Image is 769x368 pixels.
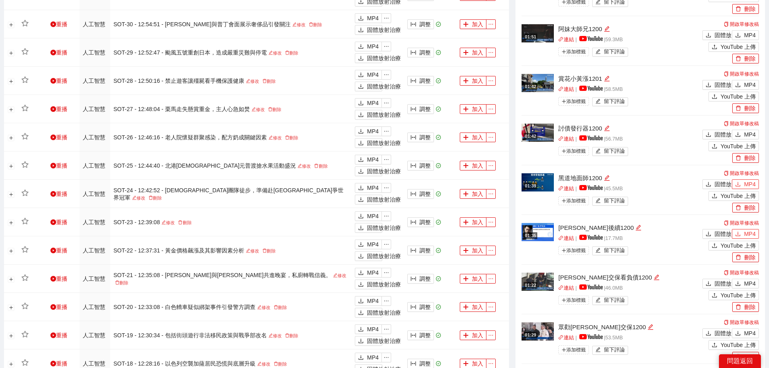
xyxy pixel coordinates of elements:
img: f0ac6807-50fd-4252-977d-2f38de807ad0.jpg [522,173,554,191]
button: 展開行 [8,135,15,141]
font: 加入 [472,21,483,27]
font: 固體放射治療 [715,32,748,38]
button: 省略 [381,98,391,108]
a: 關聯連結 [558,186,574,191]
span: 編輯 [268,50,273,55]
font: 調整 [419,162,431,169]
span: 刪除 [735,105,741,112]
span: 列寬 [411,78,416,84]
font: 重播 [56,134,67,141]
font: 刪除 [744,204,756,211]
button: 下載MP4 [732,30,759,40]
font: 留下評論 [604,198,625,204]
font: 刪除 [267,79,276,84]
span: 遊戲圈 [50,135,56,140]
span: 加 [463,163,469,169]
button: 上傳YouTube 上傳 [708,42,759,52]
font: MP4 [367,156,379,163]
font: 修改 [136,196,145,200]
div: 編輯 [635,223,641,233]
button: 加加入 [460,48,486,57]
font: 重播 [56,191,67,197]
span: 刪除 [149,196,153,200]
button: 省略 [486,19,496,29]
font: 固體放射治療 [367,83,401,90]
button: 刪除刪除 [732,4,759,14]
font: MP4 [744,131,756,138]
span: 下載 [358,157,364,163]
font: 留下評論 [604,99,625,104]
span: 下載 [358,84,364,90]
font: MP4 [367,43,379,50]
font: 加入 [472,191,483,197]
font: 修改 [256,107,265,112]
span: 加 [463,78,469,84]
font: 01:42 [525,84,536,89]
font: 加入 [472,134,483,141]
span: 複製 [724,22,729,27]
button: 下載MP4 [355,211,382,221]
span: 編輯 [604,175,610,181]
button: 上傳YouTube 上傳 [708,141,759,151]
font: 修改 [273,50,282,55]
font: 調整 [419,106,431,112]
font: YouTube 上傳 [721,143,756,149]
span: 下載 [358,185,364,191]
span: 關聯 [558,186,564,191]
button: 省略 [486,104,496,114]
span: 刪除 [735,155,741,162]
font: 01:39 [525,183,536,188]
img: a178efb7-5df5-498f-8b91-369357806c15.jpg [522,24,554,42]
span: 編輯 [292,22,297,27]
button: 下載固體放射治療 [702,130,730,139]
button: 刪除刪除 [732,203,759,212]
font: 刪除 [744,55,756,62]
span: 省略 [486,191,495,197]
font: 調整 [419,191,431,197]
font: YouTube 上傳 [721,93,756,100]
font: 固體放射治療 [367,168,401,175]
button: 列寬調整 [407,104,434,114]
img: yt_logo_rgb_light.a676ea31.png [579,36,603,41]
button: 省略 [486,161,496,170]
span: 編輯 [604,125,610,131]
font: YouTube 上傳 [721,44,756,50]
font: 調整 [419,21,431,27]
button: 加加入 [460,104,486,114]
button: 下載MP4 [355,98,382,108]
button: 下載MP4 [355,70,382,80]
button: 加加入 [460,217,486,227]
a: 關聯連結 [558,136,574,142]
button: 下載固體放射治療 [355,166,382,176]
button: 省略 [381,70,391,80]
span: 複製 [724,171,729,176]
button: 列寬調整 [407,189,434,199]
span: 加 [463,191,469,198]
font: 連結 [564,186,574,191]
font: 開啟草修改稿 [730,71,759,77]
span: 編輯 [161,220,166,225]
span: 省略 [382,128,391,134]
button: 刪除刪除 [732,103,759,113]
font: 調整 [419,134,431,141]
img: yt_logo_rgb_light.a676ea31.png [579,86,603,91]
font: 修改 [273,135,282,140]
button: 列寬調整 [407,76,434,86]
span: 下載 [358,100,364,107]
font: 修改 [250,79,259,84]
div: 編輯 [604,24,610,34]
button: 下載MP4 [732,130,759,139]
font: 固體放射治療 [715,181,748,187]
span: 下載 [706,181,711,188]
font: 重播 [56,49,67,56]
font: 刪除 [289,50,298,55]
font: 開啟草修改稿 [730,21,759,27]
span: 編輯 [595,198,601,204]
font: MP4 [367,128,379,135]
span: 列寬 [411,163,416,169]
button: 列寬調整 [407,48,434,57]
button: 下載固體放射治療 [355,138,382,148]
span: 下載 [358,72,364,78]
button: 省略 [486,189,496,199]
button: 省略 [486,217,496,227]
